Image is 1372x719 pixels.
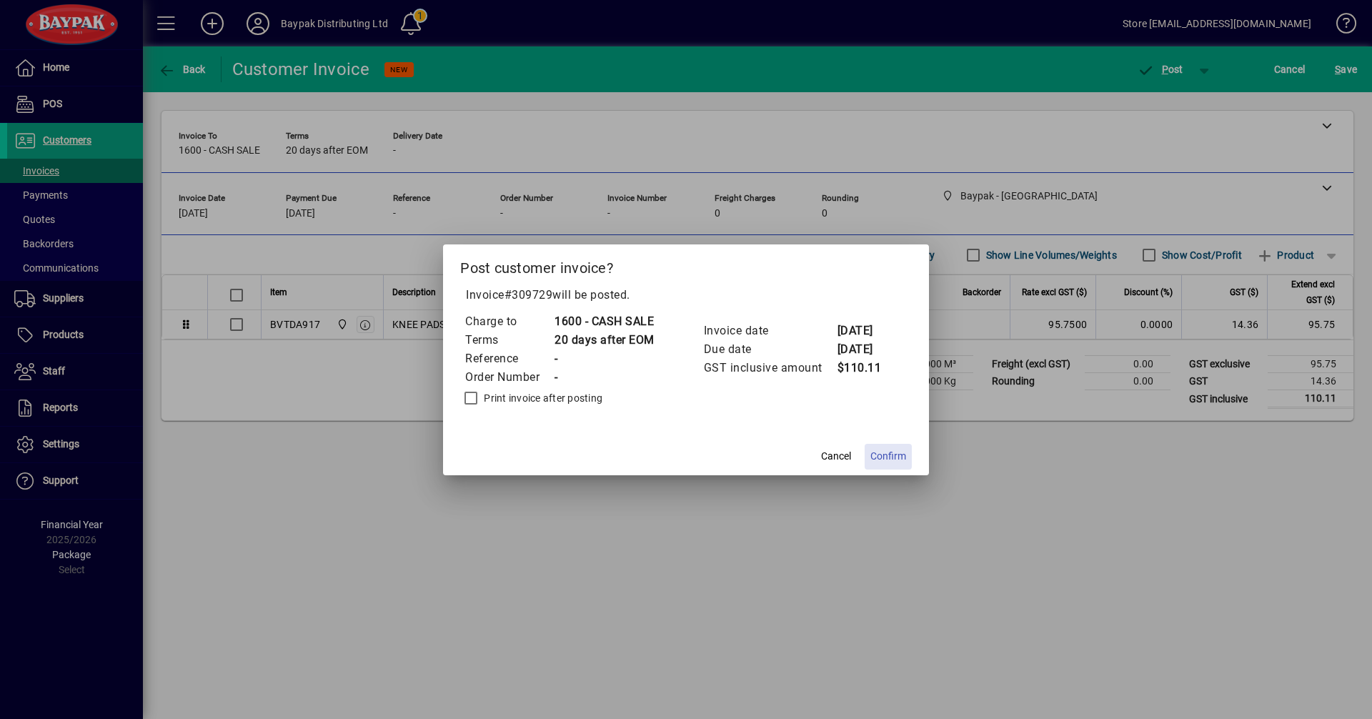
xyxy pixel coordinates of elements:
[460,287,912,304] p: Invoice will be posted .
[870,449,906,464] span: Confirm
[821,449,851,464] span: Cancel
[703,359,837,377] td: GST inclusive amount
[865,444,912,470] button: Confirm
[481,391,602,405] label: Print invoice after posting
[464,312,554,331] td: Charge to
[443,244,929,286] h2: Post customer invoice?
[837,359,894,377] td: $110.11
[554,368,655,387] td: -
[837,322,894,340] td: [DATE]
[554,312,655,331] td: 1600 - CASH SALE
[464,331,554,349] td: Terms
[554,349,655,368] td: -
[813,444,859,470] button: Cancel
[703,322,837,340] td: Invoice date
[464,349,554,368] td: Reference
[504,288,553,302] span: #309729
[554,331,655,349] td: 20 days after EOM
[464,368,554,387] td: Order Number
[703,340,837,359] td: Due date
[837,340,894,359] td: [DATE]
